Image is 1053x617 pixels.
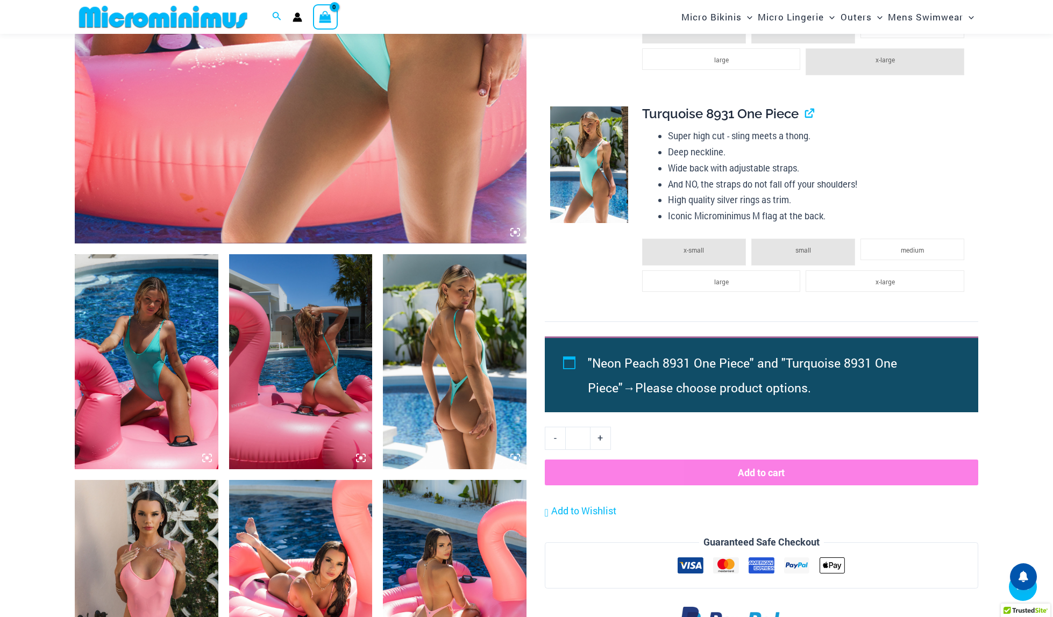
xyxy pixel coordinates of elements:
li: Iconic Microminimus M flag at the back. [668,208,969,224]
span: Micro Bikinis [681,3,742,31]
legend: Guaranteed Safe Checkout [699,534,824,550]
span: x-small [684,246,704,254]
span: medium [901,246,924,254]
li: x-large [806,48,964,75]
li: medium [860,239,964,260]
a: Add to Wishlist [545,503,616,519]
img: Thunder Turquoise 8931 One Piece [383,254,526,469]
span: Please choose product options. [635,379,811,396]
a: View Shopping Cart, empty [313,4,338,29]
a: Search icon link [272,10,282,24]
span: Micro Lingerie [758,3,824,31]
span: Add to Wishlist [551,504,616,517]
span: Menu Toggle [742,3,752,31]
span: large [714,277,729,286]
li: x-large [806,270,964,292]
span: Mens Swimwear [888,3,963,31]
li: Wide back with adjustable straps. [668,160,969,176]
input: Product quantity [565,427,590,449]
a: - [545,427,565,449]
span: "Neon Peach 8931 One Piece" and "Turquoise 8931 One Piece" [588,355,897,396]
img: Thunder Turquoise 8931 One Piece [550,106,628,224]
li: And NO, the straps do not fall off your shoulders! [668,176,969,192]
span: x-large [876,277,895,286]
a: Mens SwimwearMenu ToggleMenu Toggle [885,3,977,31]
a: Micro LingerieMenu ToggleMenu Toggle [755,3,837,31]
span: Outers [841,3,872,31]
a: Account icon link [293,12,302,22]
img: MM SHOP LOGO FLAT [75,5,252,29]
span: Menu Toggle [824,3,835,31]
span: x-large [876,55,895,64]
li: large [642,48,800,70]
li: Deep neckline. [668,144,969,160]
span: Menu Toggle [963,3,974,31]
img: Thunder Turquoise 8931 One Piece [75,254,218,469]
a: OutersMenu ToggleMenu Toggle [838,3,885,31]
span: Turquoise 8931 One Piece [642,106,799,121]
nav: Site Navigation [677,2,978,32]
span: Menu Toggle [872,3,883,31]
li: High quality silver rings as trim. [668,192,969,208]
li: → [588,350,954,400]
li: large [642,270,800,292]
li: x-small [642,239,746,266]
button: Add to cart [545,460,978,485]
a: Micro BikinisMenu ToggleMenu Toggle [679,3,755,31]
a: + [590,427,611,449]
img: Thunder Turquoise 8931 One Piece [229,254,373,469]
span: large [714,55,729,64]
span: small [795,246,811,254]
li: Super high cut - sling meets a thong. [668,128,969,144]
li: small [751,239,855,266]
